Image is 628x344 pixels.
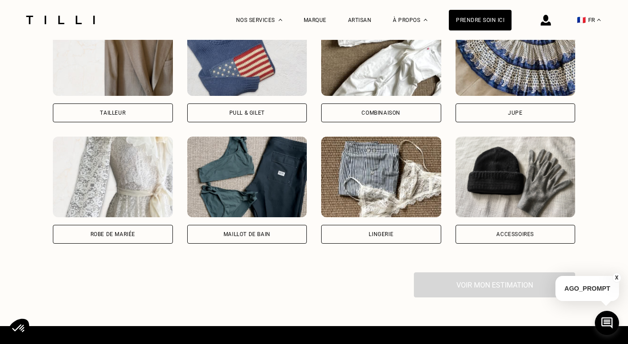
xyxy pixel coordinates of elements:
[321,137,441,217] img: Tilli retouche votre Lingerie
[23,16,98,24] img: Logo du service de couturière Tilli
[555,276,619,301] p: AGO_PROMPT
[279,19,282,21] img: Menu déroulant
[304,17,327,23] a: Marque
[424,19,427,21] img: Menu déroulant à propos
[456,137,576,217] img: Tilli retouche votre Accessoires
[90,232,135,237] div: Robe de mariée
[100,110,125,116] div: Tailleur
[449,10,512,30] a: Prendre soin ici
[456,15,576,96] img: Tilli retouche votre Jupe
[53,15,173,96] img: Tilli retouche votre Tailleur
[224,232,271,237] div: Maillot de bain
[577,16,586,24] span: 🇫🇷
[597,19,601,21] img: menu déroulant
[187,137,307,217] img: Tilli retouche votre Maillot de bain
[369,232,393,237] div: Lingerie
[361,110,400,116] div: Combinaison
[229,110,265,116] div: Pull & gilet
[496,232,534,237] div: Accessoires
[53,137,173,217] img: Tilli retouche votre Robe de mariée
[612,273,621,283] button: X
[321,15,441,96] img: Tilli retouche votre Combinaison
[187,15,307,96] img: Tilli retouche votre Pull & gilet
[348,17,372,23] a: Artisan
[541,15,551,26] img: icône connexion
[508,110,522,116] div: Jupe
